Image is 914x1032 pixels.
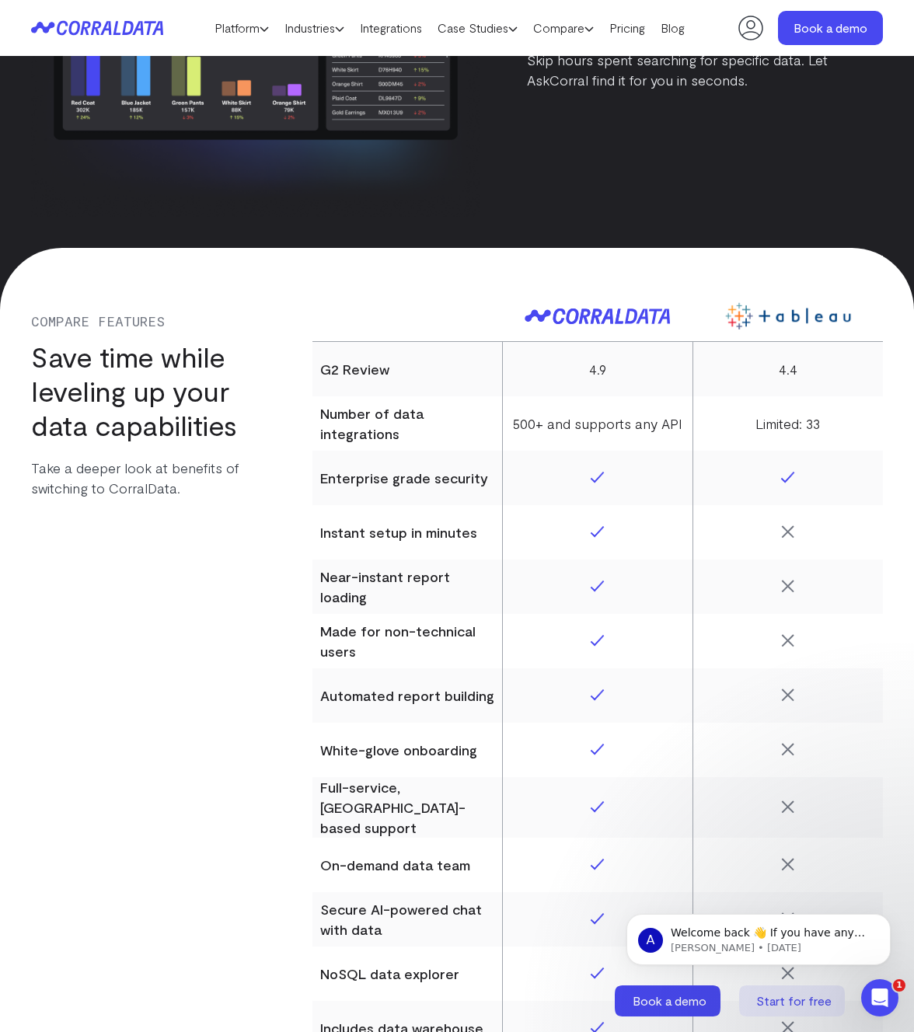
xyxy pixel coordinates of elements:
[207,16,277,40] a: Platform
[312,777,503,838] th: Full-service, [GEOGRAPHIC_DATA]-based support
[503,342,693,396] td: 4.9
[352,16,430,40] a: Integrations
[893,979,905,992] span: 1
[692,342,883,396] td: 4.4
[312,947,503,1001] th: NoSQL data explorer
[525,16,602,40] a: Compare
[31,340,274,442] h2: Save time while leveling up your data capabilities
[312,614,503,668] th: Made for non-technical users
[603,881,914,990] iframe: Intercom notifications message
[312,668,503,723] th: Automated report building
[312,723,503,777] th: White-glove onboarding
[31,458,274,498] p: Take a deeper look at benefits of switching to CorralData.
[312,838,503,892] th: On-demand data team
[312,451,503,505] th: Enterprise grade security
[756,993,832,1008] span: Start for free
[277,16,352,40] a: Industries
[503,396,693,451] td: 500+ and supports any API
[778,11,883,45] a: Book a demo
[739,985,848,1016] a: Start for free
[527,50,836,90] p: Skip hours spent searching for specific data. Let AskCorral find it for you in seconds.
[312,396,503,451] th: Number of data integrations
[430,16,525,40] a: Case Studies
[653,16,692,40] a: Blog
[312,892,503,947] th: Secure AI-powered chat with data
[633,993,706,1008] span: Book a demo
[615,985,724,1016] a: Book a demo
[312,505,503,560] th: Instant setup in minutes
[861,979,898,1016] iframe: Intercom live chat
[602,16,653,40] a: Pricing
[312,342,503,396] th: G2 Review
[31,310,274,332] p: Compare Features
[312,560,503,614] th: Near-instant report loading
[692,396,883,451] td: Limited: 33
